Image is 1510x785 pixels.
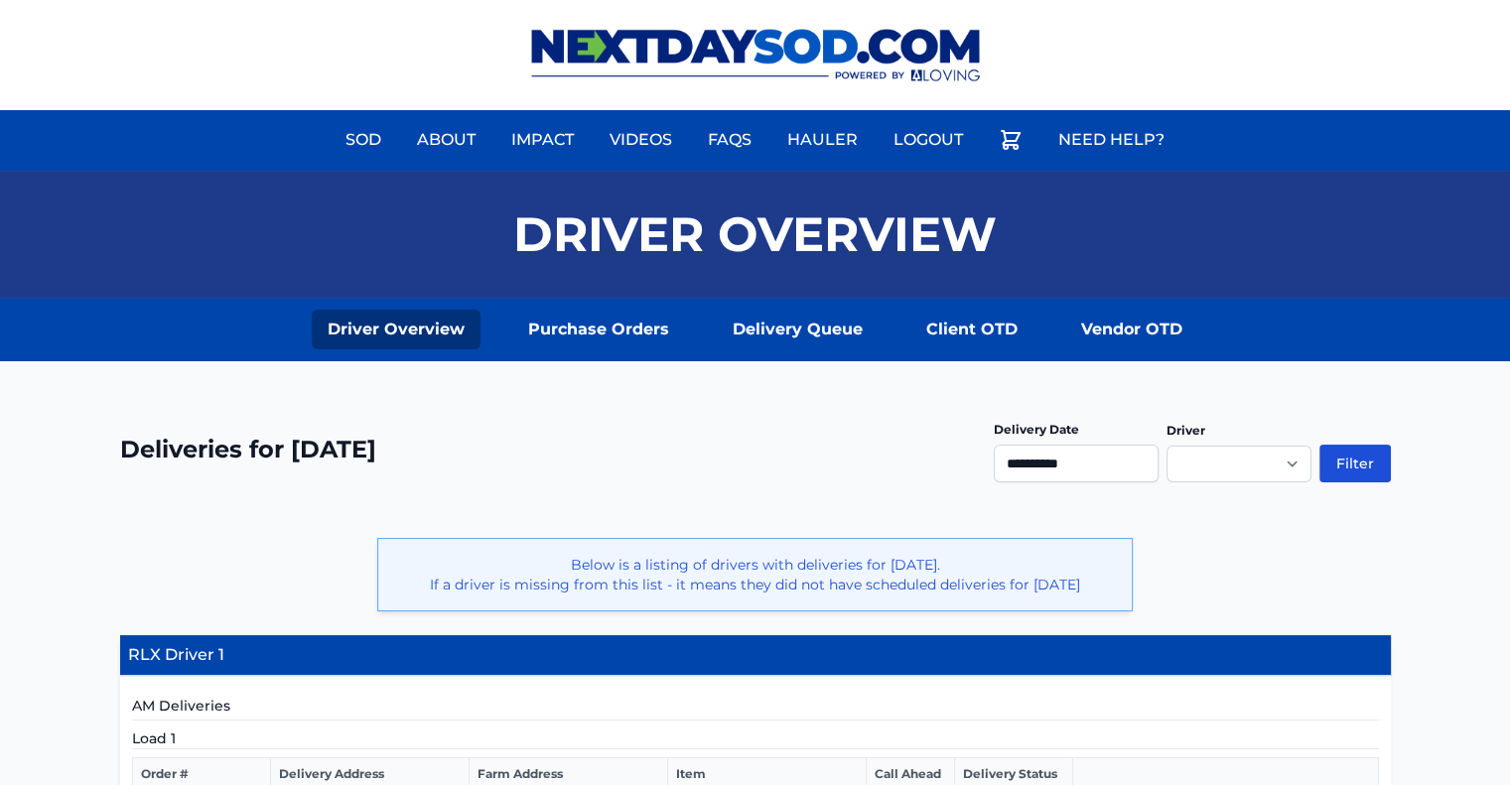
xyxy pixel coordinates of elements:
[717,310,879,349] a: Delivery Queue
[120,434,376,465] h2: Deliveries for [DATE]
[1167,423,1205,438] label: Driver
[132,728,1379,749] h5: Load 1
[1046,116,1176,164] a: Need Help?
[994,422,1079,437] label: Delivery Date
[499,116,586,164] a: Impact
[994,445,1159,482] input: Use the arrow keys to pick a date
[696,116,763,164] a: FAQs
[394,555,1116,594] p: Below is a listing of drivers with deliveries for [DATE]. If a driver is missing from this list -...
[910,310,1033,349] a: Client OTD
[1065,310,1198,349] a: Vendor OTD
[405,116,487,164] a: About
[120,635,1391,676] h4: RLX Driver 1
[513,210,997,258] h1: Driver Overview
[132,696,1379,720] h5: AM Deliveries
[312,310,480,349] a: Driver Overview
[598,116,684,164] a: Videos
[334,116,393,164] a: Sod
[775,116,870,164] a: Hauler
[1319,445,1391,482] button: Filter
[512,310,685,349] a: Purchase Orders
[882,116,975,164] a: Logout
